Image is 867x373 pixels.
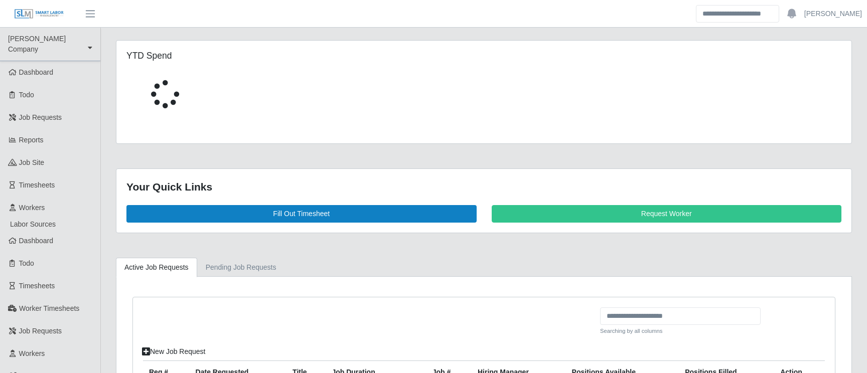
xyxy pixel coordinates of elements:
a: Fill Out Timesheet [126,205,477,223]
span: Job Requests [19,327,62,335]
span: Labor Sources [10,220,56,228]
span: Timesheets [19,282,55,290]
a: [PERSON_NAME] [804,9,862,19]
span: Dashboard [19,68,54,76]
input: Search [696,5,779,23]
small: Searching by all columns [600,327,761,335]
span: Workers [19,349,45,357]
span: job site [19,158,45,166]
div: Your Quick Links [126,179,841,195]
span: Job Requests [19,113,62,121]
img: SLM Logo [14,9,64,20]
span: Dashboard [19,237,54,245]
a: Pending Job Requests [197,258,285,277]
span: Todo [19,259,34,267]
h5: YTD Spend [126,51,355,61]
span: Workers [19,204,45,212]
a: New Job Request [135,343,212,360]
span: Timesheets [19,181,55,189]
span: Worker Timesheets [19,304,79,312]
span: Todo [19,91,34,99]
a: Request Worker [492,205,842,223]
a: Active Job Requests [116,258,197,277]
span: Reports [19,136,44,144]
